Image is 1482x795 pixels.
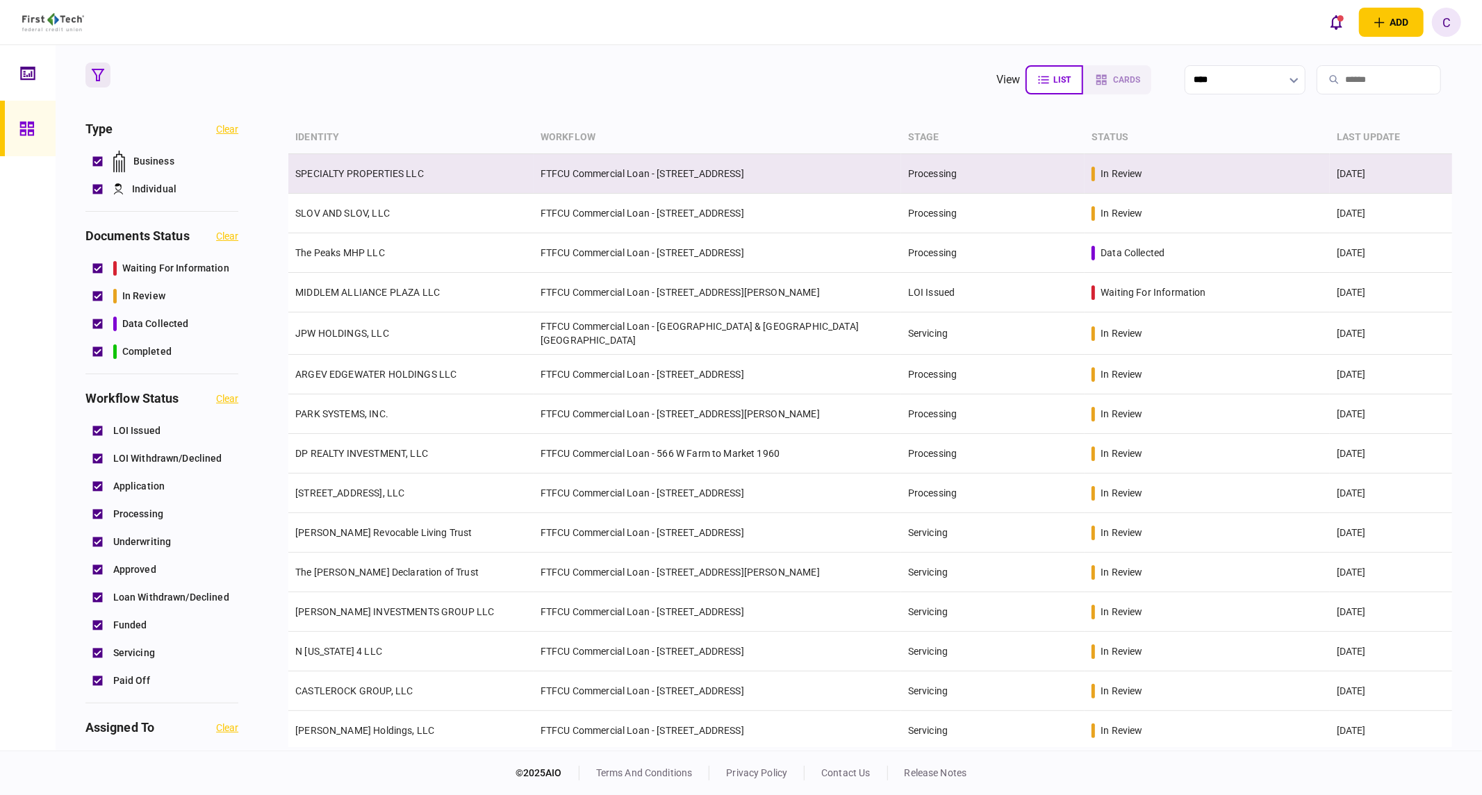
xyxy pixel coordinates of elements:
td: Servicing [901,632,1085,671]
td: Servicing [901,671,1085,711]
div: waiting for information [1101,285,1205,299]
div: in review [1101,446,1142,460]
a: DP REALTY INVESTMENT, LLC [295,448,428,459]
td: [DATE] [1330,312,1452,355]
span: LOI Withdrawn/Declined [113,451,222,466]
td: [DATE] [1330,154,1452,194]
div: in review [1101,526,1142,539]
td: Processing [901,233,1085,273]
span: Approved [113,562,156,577]
td: [DATE] [1330,434,1452,474]
div: in review [1101,367,1142,381]
td: Servicing [901,513,1085,553]
a: SPECIALTY PROPERTIES LLC [295,168,424,179]
button: open notifications list [1322,8,1351,37]
td: FTFCU Commercial Loan - [STREET_ADDRESS] [534,474,901,513]
td: Servicing [901,711,1085,751]
td: [DATE] [1330,513,1452,553]
a: N [US_STATE] 4 LLC [295,646,382,657]
span: waiting for information [122,261,229,276]
td: FTFCU Commercial Loan - [STREET_ADDRESS] [534,592,901,632]
td: FTFCU Commercial Loan - [GEOGRAPHIC_DATA] & [GEOGRAPHIC_DATA] [GEOGRAPHIC_DATA] [534,312,901,355]
div: in review [1101,167,1142,181]
span: Underwriting [113,535,172,549]
a: [PERSON_NAME] INVESTMENTS GROUP LLC [295,606,494,617]
a: [PERSON_NAME] Revocable Living Trust [295,527,472,538]
th: status [1085,122,1330,154]
div: in review [1101,407,1142,421]
span: data collected [122,317,189,331]
a: release notes [905,767,967,778]
td: [DATE] [1330,194,1452,233]
td: Servicing [901,553,1085,592]
td: FTFCU Commercial Loan - 566 W Farm to Market 1960 [534,434,901,474]
span: Loan Withdrawn/Declined [113,590,229,605]
td: [DATE] [1330,394,1452,434]
span: Paid Off [113,673,150,688]
th: identity [288,122,534,154]
a: terms and conditions [596,767,693,778]
td: FTFCU Commercial Loan - [STREET_ADDRESS] [534,233,901,273]
td: LOI Issued [901,273,1085,312]
div: in review [1101,565,1142,579]
div: in review [1101,486,1142,500]
span: in review [122,289,165,303]
span: Processing [113,507,163,521]
div: in review [1101,684,1142,698]
td: Servicing [901,592,1085,632]
span: list [1053,75,1071,85]
span: completed [122,344,172,359]
h3: Type [85,123,113,135]
td: Processing [901,394,1085,434]
h3: workflow status [85,392,179,405]
span: Funded [113,618,147,633]
h3: documents status [85,230,190,242]
td: Servicing [901,312,1085,355]
td: FTFCU Commercial Loan - [STREET_ADDRESS] [534,513,901,553]
button: clear [216,722,238,733]
h3: assigned to [85,721,154,734]
td: [DATE] [1330,355,1452,394]
div: data collected [1101,246,1164,260]
td: FTFCU Commercial Loan - [STREET_ADDRESS][PERSON_NAME] [534,394,901,434]
a: SLOV AND SLOV, LLC [295,208,390,219]
button: C [1432,8,1461,37]
td: FTFCU Commercial Loan - [STREET_ADDRESS] [534,355,901,394]
td: [DATE] [1330,592,1452,632]
td: [DATE] [1330,711,1452,751]
td: FTFCU Commercial Loan - [STREET_ADDRESS] [534,711,901,751]
td: [DATE] [1330,474,1452,513]
span: LOI Issued [113,424,160,438]
a: CASTLEROCK GROUP, LLC [295,685,413,696]
td: [DATE] [1330,553,1452,592]
td: [DATE] [1330,233,1452,273]
td: Processing [901,154,1085,194]
a: [STREET_ADDRESS], LLC [295,487,404,499]
button: clear [216,393,238,404]
td: FTFCU Commercial Loan - [STREET_ADDRESS] [534,671,901,711]
span: Servicing [113,646,155,660]
td: FTFCU Commercial Loan - [STREET_ADDRESS][PERSON_NAME] [534,273,901,312]
a: [PERSON_NAME] Holdings, LLC [295,725,434,736]
a: ARGEV EDGEWATER HOLDINGS LLC [295,369,456,380]
td: Processing [901,355,1085,394]
td: [DATE] [1330,632,1452,671]
td: Processing [901,474,1085,513]
div: in review [1101,605,1142,619]
a: contact us [821,767,870,778]
td: Processing [901,434,1085,474]
span: Business [133,154,174,169]
td: FTFCU Commercial Loan - [STREET_ADDRESS][PERSON_NAME] [534,553,901,592]
img: client company logo [22,13,84,31]
a: PARK SYSTEMS, INC. [295,408,388,419]
button: open adding identity options [1359,8,1424,37]
div: in review [1101,326,1142,340]
th: stage [901,122,1085,154]
span: Application [113,479,165,494]
a: MIDDLEM ALLIANCE PLAZA LLC [295,287,440,298]
button: clear [216,124,238,135]
div: in review [1101,723,1142,737]
td: [DATE] [1330,671,1452,711]
div: in review [1101,644,1142,658]
td: Processing [901,194,1085,233]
